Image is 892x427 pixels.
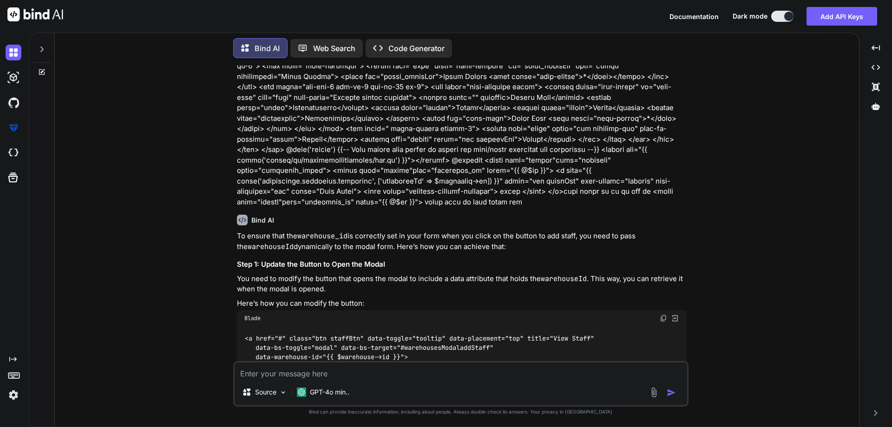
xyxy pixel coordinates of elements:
img: cloudideIcon [6,145,21,161]
img: premium [6,120,21,136]
button: Add API Keys [807,7,877,26]
p: Bind AI [255,43,280,54]
p: Code Generator [388,43,445,54]
code: warehouseId [248,242,294,251]
img: darkAi-studio [6,70,21,85]
button: Documentation [669,12,719,21]
code: warehouseId [541,274,587,283]
p: Bind can provide inaccurate information, including about people. Always double-check its answers.... [233,408,689,415]
code: warehouse_id [297,231,348,241]
img: Bind AI [7,7,63,21]
img: githubDark [6,95,21,111]
p: You need to modify the button that opens the modal to include a data attribute that holds the . T... [237,274,687,295]
img: settings [6,387,21,403]
h3: Step 1: Update the Button to Open the Modal [237,259,687,270]
p: Here’s how you can modify the button: [237,298,687,309]
h6: Bind AI [251,216,274,225]
img: Pick Models [279,388,287,396]
p: Web Search [313,43,355,54]
p: Source [255,388,276,397]
img: darkChat [6,45,21,60]
img: Open in Browser [671,314,679,322]
img: copy [660,315,667,322]
span: Dark mode [733,12,767,21]
img: icon [667,388,676,397]
span: Blade [244,315,261,322]
span: Documentation [669,13,719,20]
p: GPT-4o min.. [310,388,349,397]
code: <a href="#" class="btn staffBtn" data-toggle="tooltip" data-placement="top" title="View Staff" da... [244,334,598,381]
img: attachment [649,387,659,398]
p: To ensure that the is correctly set in your form when you click on the button to add staff, you n... [237,231,687,252]
img: GPT-4o mini [297,388,306,397]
